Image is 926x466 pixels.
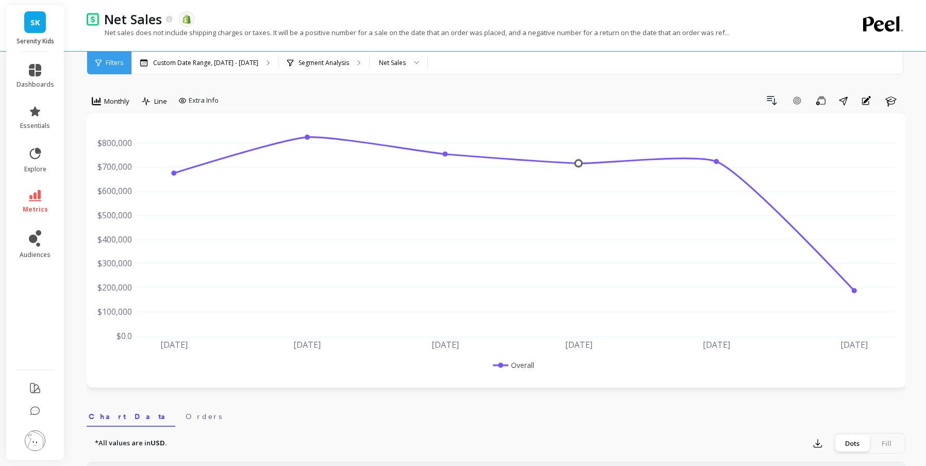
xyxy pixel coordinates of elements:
img: profile picture [25,430,45,451]
p: Custom Date Range, [DATE] - [DATE] [153,59,258,67]
span: Filters [106,59,123,67]
div: Net Sales [379,58,406,68]
p: *All values are in [95,438,167,448]
img: header icon [87,12,99,25]
img: api.shopify.svg [182,14,191,24]
div: Fill [869,435,903,452]
div: Dots [835,435,869,452]
span: audiences [20,251,51,259]
p: Net sales does not include shipping charges or taxes. It will be a positive number for a sale on ... [87,28,730,37]
span: explore [24,165,46,173]
span: Chart Data [89,411,173,422]
span: SK [30,17,40,28]
span: Monthly [104,97,129,106]
p: Serenity Kids [16,37,54,45]
strong: USD. [151,438,167,447]
span: Orders [186,411,222,422]
span: Line [154,97,167,106]
nav: Tabs [87,403,905,427]
span: Extra Info [189,95,219,106]
span: dashboards [16,81,54,89]
span: metrics [23,205,48,214]
p: Segment Analysis [299,59,349,67]
p: Net Sales [104,10,162,28]
span: essentials [20,122,50,130]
